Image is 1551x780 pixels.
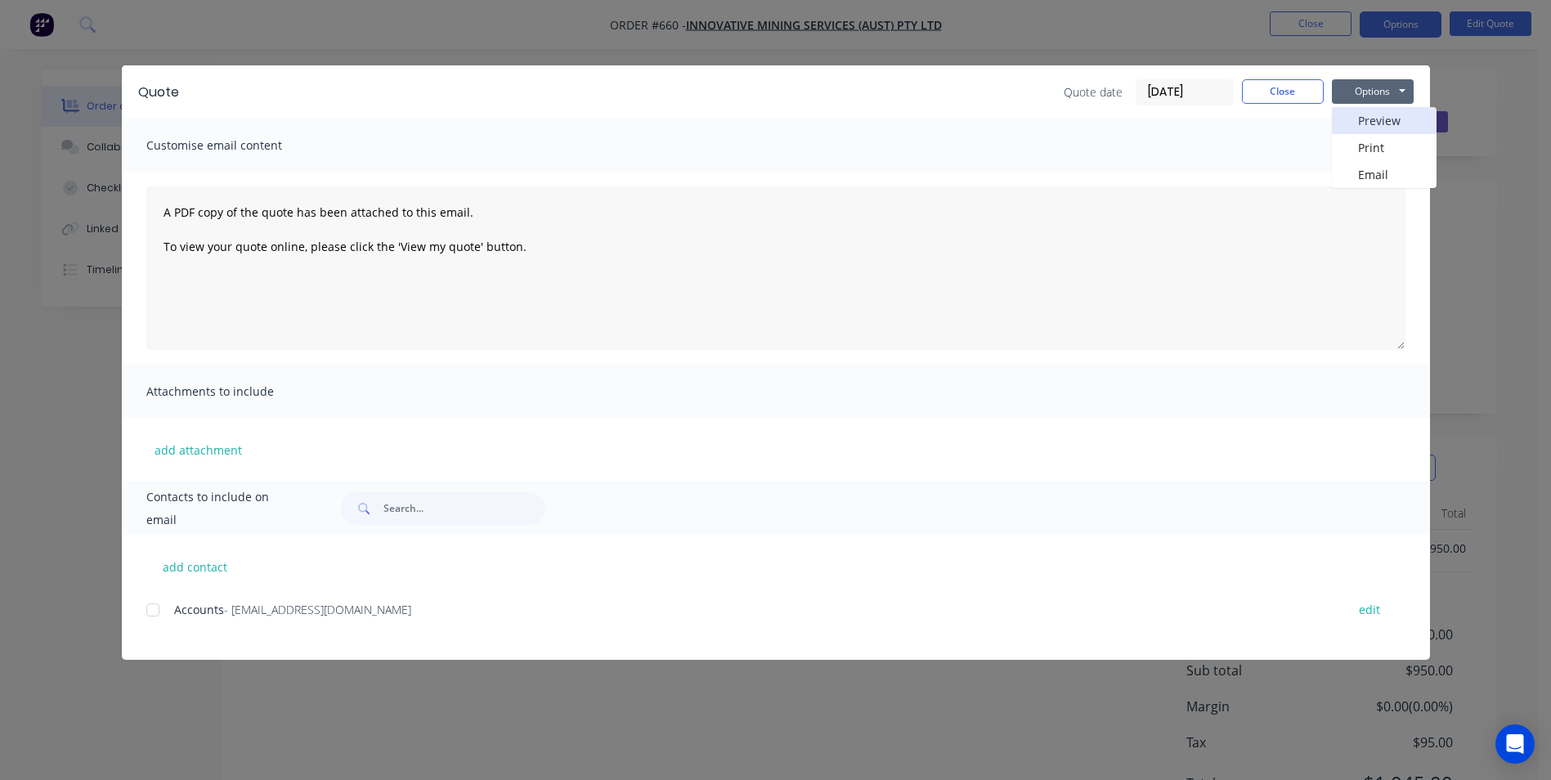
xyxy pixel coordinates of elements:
[1242,79,1324,104] button: Close
[146,380,326,403] span: Attachments to include
[146,554,244,579] button: add contact
[1332,107,1437,134] button: Preview
[1495,724,1535,764] div: Open Intercom Messenger
[383,492,545,525] input: Search...
[1332,134,1437,161] button: Print
[1332,161,1437,188] button: Email
[1064,83,1123,101] span: Quote date
[1332,79,1414,104] button: Options
[146,486,301,531] span: Contacts to include on email
[146,186,1405,350] textarea: A PDF copy of the quote has been attached to this email. To view your quote online, please click ...
[1349,598,1390,621] button: edit
[146,437,250,462] button: add attachment
[138,83,179,102] div: Quote
[174,602,224,617] span: Accounts
[146,134,326,157] span: Customise email content
[224,602,411,617] span: - [EMAIL_ADDRESS][DOMAIN_NAME]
